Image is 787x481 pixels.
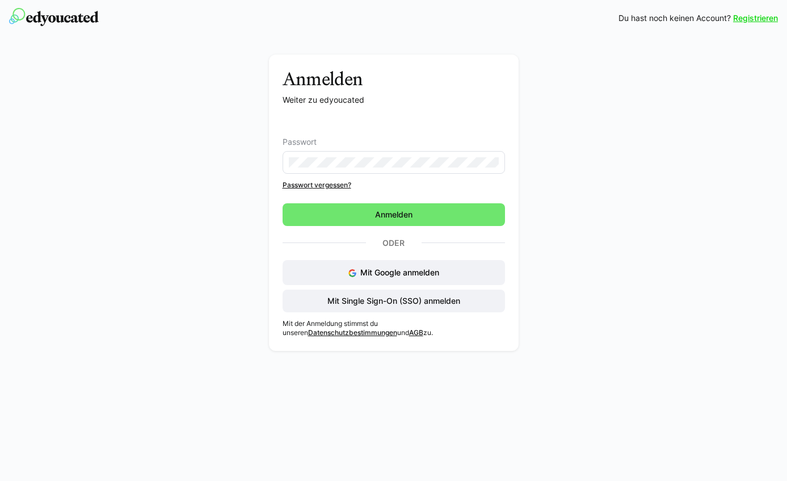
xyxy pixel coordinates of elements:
a: Passwort vergessen? [283,181,505,190]
p: Oder [366,235,422,251]
span: Du hast noch keinen Account? [618,12,731,24]
button: Mit Google anmelden [283,260,505,285]
span: Passwort [283,137,317,147]
p: Mit der Anmeldung stimmst du unseren und zu. [283,319,505,337]
span: Mit Single Sign-On (SSO) anmelden [326,295,462,307]
p: Weiter zu edyoucated [283,94,505,106]
a: Datenschutzbestimmungen [308,328,397,337]
a: Registrieren [733,12,778,24]
img: edyoucated [9,8,99,26]
button: Mit Single Sign-On (SSO) anmelden [283,290,505,312]
a: AGB [409,328,423,337]
span: Mit Google anmelden [360,267,439,277]
span: Anmelden [373,209,414,220]
button: Anmelden [283,203,505,226]
h3: Anmelden [283,68,505,90]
